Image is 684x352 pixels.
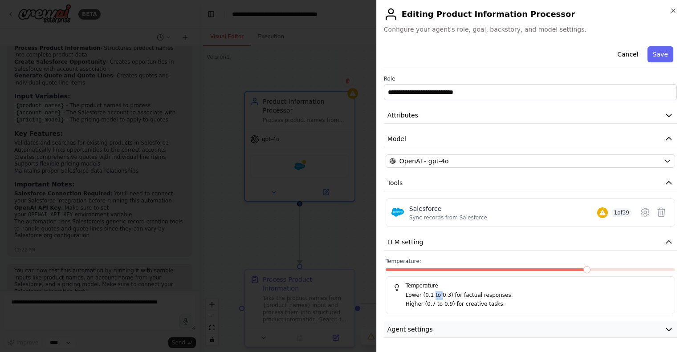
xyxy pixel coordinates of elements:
button: LLM setting [384,234,677,251]
button: Cancel [612,46,643,62]
span: LLM setting [387,238,423,247]
div: Sync records from Salesforce [409,214,487,221]
button: OpenAI - gpt-4o [386,154,675,168]
button: Tools [384,175,677,191]
button: Delete tool [653,204,669,220]
span: Agent settings [387,325,433,334]
button: Configure tool [637,204,653,220]
h5: Temperature [393,282,668,289]
span: Temperature: [386,258,421,265]
span: Tools [387,178,403,187]
span: 1 of 39 [611,208,632,217]
span: Configure your agent's role, goal, backstory, and model settings. [384,25,677,34]
button: Save [647,46,673,62]
p: Higher (0.7 to 0.9) for creative tasks. [406,300,668,309]
span: Attributes [387,111,418,120]
button: Model [384,131,677,147]
div: Salesforce [409,204,487,213]
h2: Editing Product Information Processor [384,7,677,21]
button: Agent settings [384,321,677,338]
p: Lower (0.1 to 0.3) for factual responses. [406,291,668,300]
img: Salesforce [391,206,404,218]
span: Model [387,134,406,143]
label: Role [384,75,677,82]
button: Attributes [384,107,677,124]
span: OpenAI - gpt-4o [399,157,449,166]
